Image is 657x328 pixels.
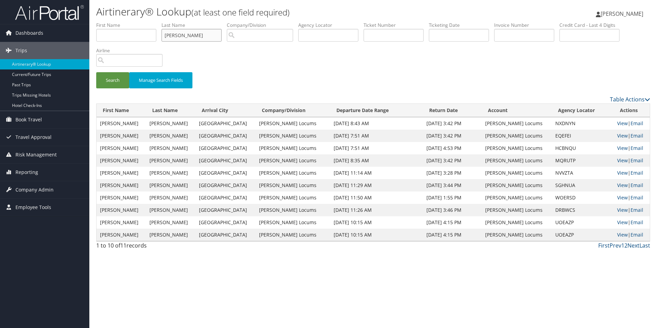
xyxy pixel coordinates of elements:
[97,179,146,192] td: [PERSON_NAME]
[330,216,423,229] td: [DATE] 10:15 AM
[423,192,481,204] td: [DATE] 1:55 PM
[614,104,650,117] th: Actions
[423,167,481,179] td: [DATE] 3:28 PM
[614,130,650,142] td: |
[482,117,552,130] td: [PERSON_NAME] Locums
[97,154,146,167] td: [PERSON_NAME]
[146,204,196,216] td: [PERSON_NAME]
[146,130,196,142] td: [PERSON_NAME]
[610,242,621,249] a: Prev
[423,216,481,229] td: [DATE] 4:15 PM
[120,242,126,249] span: 11
[631,182,643,188] a: Email
[256,117,330,130] td: [PERSON_NAME] Locums
[617,207,628,213] a: View
[146,179,196,192] td: [PERSON_NAME]
[614,117,650,130] td: |
[639,242,650,249] a: Last
[631,170,643,176] a: Email
[196,154,256,167] td: [GEOGRAPHIC_DATA]
[552,142,614,154] td: HCBNQU
[256,229,330,241] td: [PERSON_NAME] Locums
[624,242,627,249] a: 2
[256,216,330,229] td: [PERSON_NAME] Locums
[146,167,196,179] td: [PERSON_NAME]
[552,229,614,241] td: UOEAZP
[482,154,552,167] td: [PERSON_NAME] Locums
[423,104,481,117] th: Return Date: activate to sort column ascending
[330,142,423,154] td: [DATE] 7:51 AM
[97,216,146,229] td: [PERSON_NAME]
[330,117,423,130] td: [DATE] 8:43 AM
[627,242,639,249] a: Next
[614,216,650,229] td: |
[482,216,552,229] td: [PERSON_NAME] Locums
[256,142,330,154] td: [PERSON_NAME] Locums
[196,167,256,179] td: [GEOGRAPHIC_DATA]
[256,104,330,117] th: Company/Division
[227,22,298,29] label: Company/Division
[330,204,423,216] td: [DATE] 11:26 AM
[256,154,330,167] td: [PERSON_NAME] Locums
[364,22,429,29] label: Ticket Number
[423,142,481,154] td: [DATE] 4:53 PM
[97,142,146,154] td: [PERSON_NAME]
[631,207,643,213] a: Email
[631,157,643,164] a: Email
[631,219,643,226] a: Email
[482,142,552,154] td: [PERSON_NAME] Locums
[482,104,552,117] th: Account: activate to sort column ascending
[330,104,423,117] th: Departure Date Range: activate to sort column ascending
[423,229,481,241] td: [DATE] 4:15 PM
[196,130,256,142] td: [GEOGRAPHIC_DATA]
[196,204,256,216] td: [GEOGRAPHIC_DATA]
[196,104,256,117] th: Arrival City: activate to sort column ascending
[330,154,423,167] td: [DATE] 8:35 AM
[423,154,481,167] td: [DATE] 3:42 PM
[162,22,227,29] label: Last Name
[552,216,614,229] td: UOEAZP
[196,142,256,154] td: [GEOGRAPHIC_DATA]
[631,194,643,201] a: Email
[631,145,643,151] a: Email
[423,130,481,142] td: [DATE] 3:42 PM
[196,216,256,229] td: [GEOGRAPHIC_DATA]
[552,154,614,167] td: MQRUTP
[97,104,146,117] th: First Name: activate to sort column ascending
[96,4,466,19] h1: Airtinerary® Lookup
[191,7,290,18] small: (at least one field required)
[96,72,129,88] button: Search
[617,194,628,201] a: View
[482,179,552,192] td: [PERSON_NAME] Locums
[196,117,256,130] td: [GEOGRAPHIC_DATA]
[146,117,196,130] td: [PERSON_NAME]
[146,192,196,204] td: [PERSON_NAME]
[617,182,628,188] a: View
[617,231,628,238] a: View
[15,4,84,21] img: airportal-logo.png
[617,145,628,151] a: View
[617,120,628,127] a: View
[552,192,614,204] td: WOERSD
[614,204,650,216] td: |
[552,130,614,142] td: EQEFEI
[617,170,628,176] a: View
[146,154,196,167] td: [PERSON_NAME]
[97,229,146,241] td: [PERSON_NAME]
[97,130,146,142] td: [PERSON_NAME]
[614,142,650,154] td: |
[614,154,650,167] td: |
[196,192,256,204] td: [GEOGRAPHIC_DATA]
[15,24,43,42] span: Dashboards
[617,157,628,164] a: View
[552,167,614,179] td: NVVZTA
[617,132,628,139] a: View
[96,241,227,253] div: 1 to 10 of records
[552,204,614,216] td: DRBWCS
[614,167,650,179] td: |
[596,3,650,24] a: [PERSON_NAME]
[631,132,643,139] a: Email
[614,179,650,192] td: |
[15,129,52,146] span: Travel Approval
[97,117,146,130] td: [PERSON_NAME]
